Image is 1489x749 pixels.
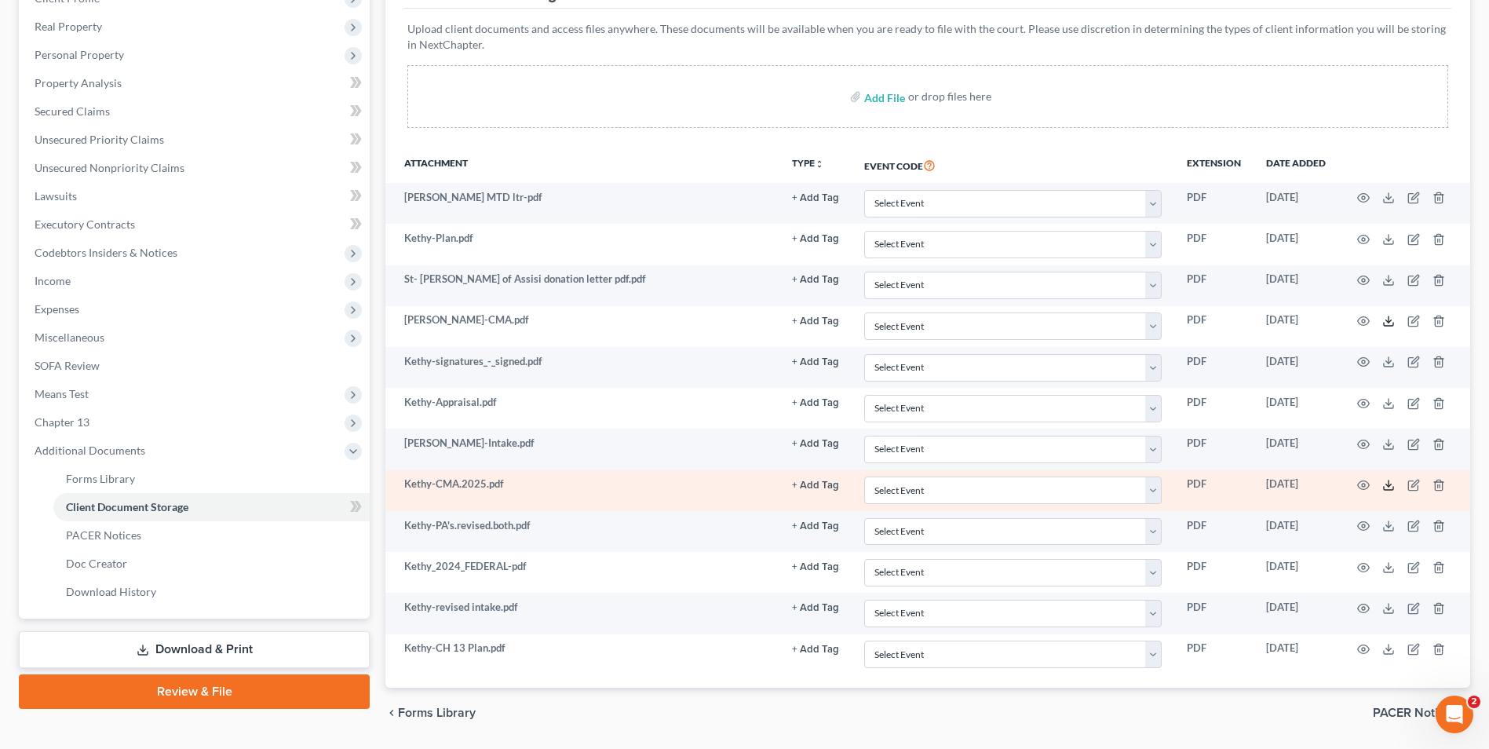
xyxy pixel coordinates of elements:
span: PACER Notices [66,528,141,542]
a: Review & File [19,674,370,709]
span: Unsecured Priority Claims [35,133,164,146]
td: Kethy-signatures_-_signed.pdf [385,347,779,388]
td: [DATE] [1254,429,1338,469]
span: PACER Notices [1373,707,1458,719]
td: PDF [1174,511,1254,552]
th: Attachment [385,147,779,183]
a: + Add Tag [792,518,839,533]
a: Lawsuits [22,182,370,210]
td: [DATE] [1254,388,1338,429]
span: Means Test [35,387,89,400]
button: + Add Tag [792,275,839,285]
a: Client Document Storage [53,493,370,521]
td: PDF [1174,593,1254,634]
th: Date added [1254,147,1338,183]
span: Additional Documents [35,444,145,457]
td: [DATE] [1254,552,1338,593]
span: Forms Library [398,707,476,719]
button: + Add Tag [792,316,839,327]
span: 2 [1468,696,1480,708]
a: Download & Print [19,631,370,668]
a: + Add Tag [792,354,839,369]
span: Personal Property [35,48,124,61]
td: [PERSON_NAME] MTD ltr-pdf [385,183,779,224]
p: Upload client documents and access files anywhere. These documents will be available when you are... [407,21,1448,53]
button: PACER Notices chevron_right [1373,707,1470,719]
td: [DATE] [1254,470,1338,511]
button: + Add Tag [792,193,839,203]
span: Lawsuits [35,189,77,203]
span: Executory Contracts [35,217,135,231]
a: + Add Tag [792,312,839,327]
a: + Add Tag [792,600,839,615]
td: PDF [1174,265,1254,306]
button: + Add Tag [792,521,839,532]
a: Download History [53,578,370,606]
button: + Add Tag [792,439,839,449]
td: Kethy-CH 13 Plan.pdf [385,634,779,675]
td: [DATE] [1254,306,1338,347]
span: Client Document Storage [66,500,188,513]
td: PDF [1174,634,1254,675]
td: PDF [1174,470,1254,511]
td: Kethy-PA's.revised.both.pdf [385,511,779,552]
a: + Add Tag [792,641,839,656]
button: TYPEunfold_more [792,159,824,169]
button: + Add Tag [792,398,839,408]
span: Forms Library [66,472,135,485]
a: Property Analysis [22,69,370,97]
div: or drop files here [908,89,991,104]
td: PDF [1174,429,1254,469]
a: Executory Contracts [22,210,370,239]
i: unfold_more [815,159,824,169]
a: Secured Claims [22,97,370,126]
a: Forms Library [53,465,370,493]
td: [PERSON_NAME]-Intake.pdf [385,429,779,469]
button: + Add Tag [792,562,839,572]
a: SOFA Review [22,352,370,380]
td: Kethy-revised intake.pdf [385,593,779,634]
a: Unsecured Priority Claims [22,126,370,154]
td: [DATE] [1254,347,1338,388]
a: PACER Notices [53,521,370,550]
a: + Add Tag [792,395,839,410]
button: + Add Tag [792,603,839,613]
span: Secured Claims [35,104,110,118]
td: Kethy-CMA.2025.pdf [385,470,779,511]
span: Real Property [35,20,102,33]
th: Event Code [852,147,1174,183]
td: [DATE] [1254,265,1338,306]
td: PDF [1174,224,1254,265]
td: [DATE] [1254,511,1338,552]
a: + Add Tag [792,436,839,451]
td: Kethy_2024_FEDERAL-pdf [385,552,779,593]
span: Income [35,274,71,287]
button: + Add Tag [792,645,839,655]
td: [DATE] [1254,593,1338,634]
td: [PERSON_NAME]-CMA.pdf [385,306,779,347]
th: Extension [1174,147,1254,183]
span: SOFA Review [35,359,100,372]
a: + Add Tag [792,231,839,246]
td: PDF [1174,552,1254,593]
td: PDF [1174,347,1254,388]
span: Property Analysis [35,76,122,90]
a: + Add Tag [792,190,839,205]
a: Unsecured Nonpriority Claims [22,154,370,182]
td: Kethy-Appraisal.pdf [385,388,779,429]
span: Chapter 13 [35,415,89,429]
span: Miscellaneous [35,331,104,344]
a: Doc Creator [53,550,370,578]
td: PDF [1174,306,1254,347]
td: PDF [1174,388,1254,429]
span: Unsecured Nonpriority Claims [35,161,184,174]
button: + Add Tag [792,480,839,491]
td: [DATE] [1254,224,1338,265]
td: [DATE] [1254,183,1338,224]
span: Codebtors Insiders & Notices [35,246,177,259]
a: + Add Tag [792,559,839,574]
button: + Add Tag [792,234,839,244]
span: Download History [66,585,156,598]
button: chevron_left Forms Library [385,707,476,719]
a: + Add Tag [792,477,839,491]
